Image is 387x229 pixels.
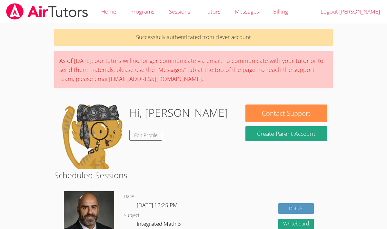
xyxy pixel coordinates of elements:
[124,212,140,220] dt: Subject
[54,29,333,46] p: Successfully authenticated from clever account
[278,203,314,214] a: Details
[235,8,259,15] span: Messages
[137,201,178,209] span: [DATE] 12:25 PM
[54,169,333,181] h2: Scheduled Sessions
[245,105,327,122] button: Contact Support
[124,193,134,201] dt: Date
[5,3,89,20] img: airtutors_banner-c4298cdbf04f3fff15de1276eac7730deb9818008684d7c2e4769d2f7ddbe033.png
[129,130,162,141] a: Edit Profile
[54,51,333,88] div: As of [DATE], our tutors will no longer communicate via email. To communicate with your tutor or ...
[245,126,327,141] button: Create Parent Account
[129,105,228,121] h1: Hi, [PERSON_NAME]
[60,105,124,169] img: default.png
